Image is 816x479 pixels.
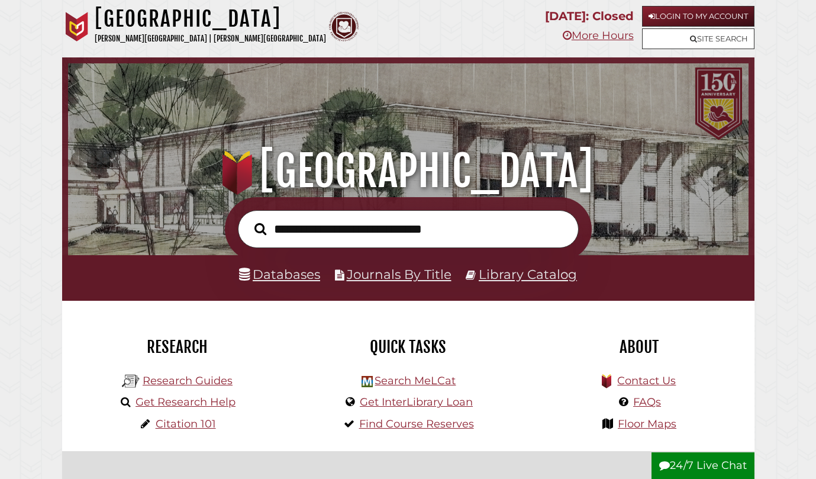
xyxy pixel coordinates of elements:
[563,29,634,42] a: More Hours
[143,374,233,387] a: Research Guides
[71,337,284,357] h2: Research
[62,12,92,41] img: Calvin University
[80,145,736,197] h1: [GEOGRAPHIC_DATA]
[239,266,320,282] a: Databases
[122,372,140,390] img: Hekman Library Logo
[254,222,266,235] i: Search
[545,6,634,27] p: [DATE]: Closed
[533,337,746,357] h2: About
[359,417,474,430] a: Find Course Reserves
[479,266,577,282] a: Library Catalog
[360,396,473,409] a: Get InterLibrary Loan
[633,396,661,409] a: FAQs
[618,417,676,430] a: Floor Maps
[329,12,359,41] img: Calvin Theological Seminary
[642,28,754,49] a: Site Search
[642,6,754,27] a: Login to My Account
[136,396,236,409] a: Get Research Help
[95,32,326,46] p: [PERSON_NAME][GEOGRAPHIC_DATA] | [PERSON_NAME][GEOGRAPHIC_DATA]
[347,266,451,282] a: Journals By Title
[156,417,216,430] a: Citation 101
[375,374,456,387] a: Search MeLCat
[302,337,515,357] h2: Quick Tasks
[249,220,272,239] button: Search
[95,6,326,32] h1: [GEOGRAPHIC_DATA]
[362,376,373,387] img: Hekman Library Logo
[617,374,676,387] a: Contact Us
